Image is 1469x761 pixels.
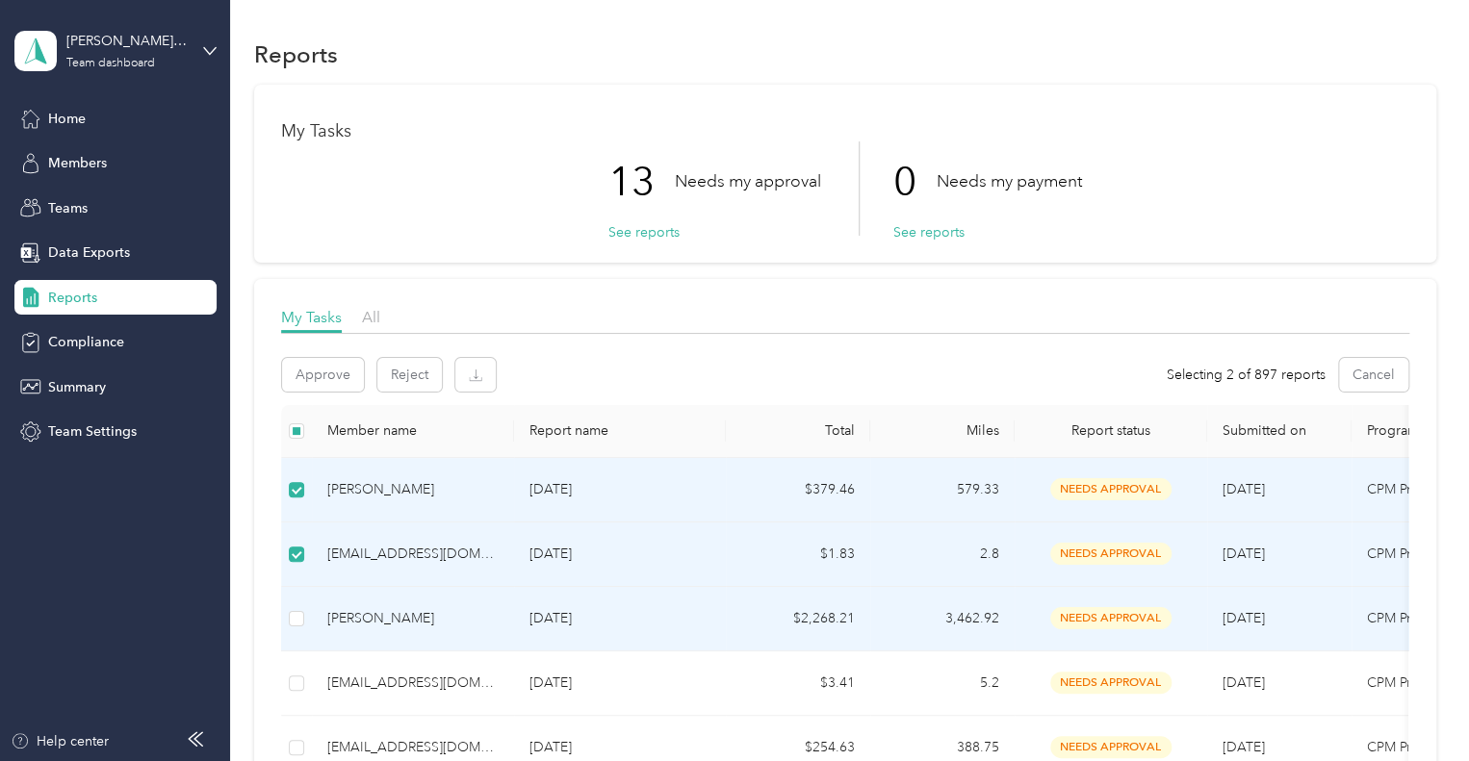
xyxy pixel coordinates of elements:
[608,141,675,222] p: 13
[327,608,499,629] div: [PERSON_NAME]
[48,198,88,218] span: Teams
[1361,653,1469,761] iframe: Everlance-gr Chat Button Frame
[529,737,710,758] p: [DATE]
[726,651,870,716] td: $3.41
[254,44,338,64] h1: Reports
[726,458,870,522] td: $379.46
[282,358,364,392] button: Approve
[1050,607,1172,629] span: needs approval
[48,332,124,352] span: Compliance
[48,153,107,173] span: Members
[870,522,1015,587] td: 2.8
[726,522,870,587] td: $1.83
[529,608,710,629] p: [DATE]
[1223,739,1265,755] span: [DATE]
[327,422,499,439] div: Member name
[327,737,499,758] div: [EMAIL_ADDRESS][DOMAIN_NAME]
[48,288,97,308] span: Reports
[529,544,710,565] p: [DATE]
[1223,674,1265,691] span: [DATE]
[66,58,155,69] div: Team dashboard
[11,731,109,751] button: Help center
[675,169,821,193] p: Needs my approval
[377,358,442,392] button: Reject
[1030,422,1192,439] span: Report status
[1223,481,1265,497] span: [DATE]
[281,308,342,326] span: My Tasks
[312,405,514,458] th: Member name
[886,422,999,439] div: Miles
[1050,543,1172,565] span: needs approval
[1339,358,1408,392] button: Cancel
[327,479,499,500] div: [PERSON_NAME]
[893,222,965,242] button: See reports
[870,458,1015,522] td: 579.33
[1223,610,1265,626] span: [DATE]
[66,31,187,51] div: [PERSON_NAME]'s Team
[362,308,380,326] span: All
[327,672,499,694] div: [EMAIL_ADDRESS][DOMAIN_NAME]
[870,651,1015,716] td: 5.2
[893,141,937,222] p: 0
[1050,672,1172,694] span: needs approval
[1167,365,1326,385] span: Selecting 2 of 897 reports
[1050,736,1172,758] span: needs approval
[327,544,499,565] div: [EMAIL_ADDRESS][DOMAIN_NAME]
[48,421,137,442] span: Team Settings
[529,672,710,694] p: [DATE]
[514,405,726,458] th: Report name
[529,479,710,500] p: [DATE]
[1207,405,1352,458] th: Submitted on
[48,242,130,263] span: Data Exports
[870,587,1015,651] td: 3,462.92
[741,422,855,439] div: Total
[1050,478,1172,500] span: needs approval
[1223,545,1265,562] span: [DATE]
[608,222,680,242] button: See reports
[726,587,870,651] td: $2,268.21
[937,169,1082,193] p: Needs my payment
[48,377,106,397] span: Summary
[281,121,1409,141] h1: My Tasks
[48,109,86,129] span: Home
